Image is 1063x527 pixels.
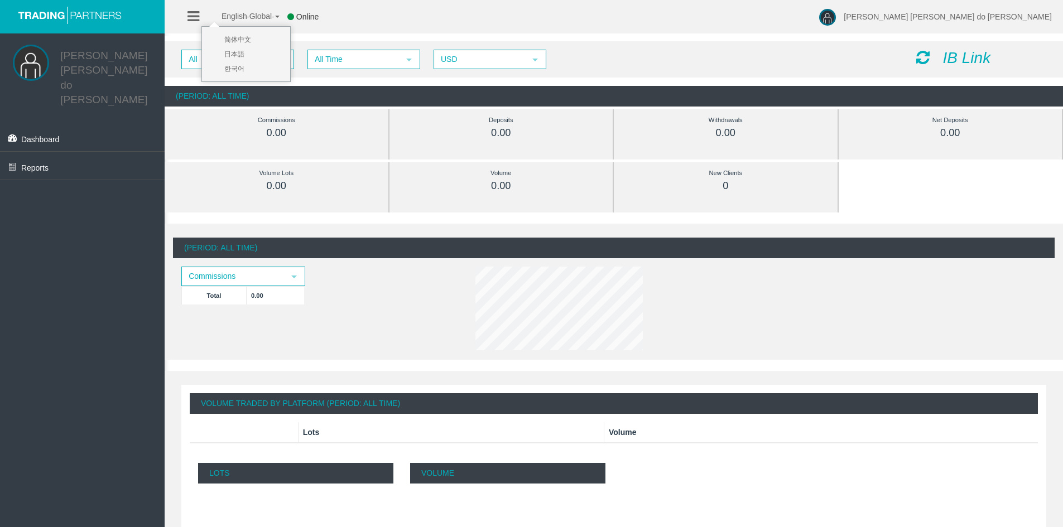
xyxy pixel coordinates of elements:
span: [PERSON_NAME] [PERSON_NAME] do [PERSON_NAME] [844,12,1052,21]
div: (Period: All Time) [173,238,1055,258]
div: Deposits [415,114,588,127]
p: Volume [410,463,605,484]
div: 0.00 [415,127,588,139]
td: 0.00 [247,286,305,304]
div: Net Deposits [864,114,1037,127]
p: Lots [198,463,393,484]
div: 0.00 [190,180,363,192]
div: 0 [639,180,812,192]
div: Withdrawals [639,114,812,127]
img: logo.svg [14,6,126,24]
span: All [182,51,273,68]
div: Volume Traded By Platform (Period: All Time) [190,393,1038,414]
span: Online [296,12,319,21]
i: IB Link [943,49,991,66]
a: 简体中文 [210,33,286,46]
span: All Time [309,51,399,68]
td: Total [182,286,247,304]
span: English Global [207,12,272,21]
span: USD [435,51,525,68]
div: New Clients [639,167,812,180]
div: Volume [415,167,588,180]
i: Reload Dashboard [916,50,930,65]
a: [PERSON_NAME] [PERSON_NAME] do [PERSON_NAME] [60,50,147,105]
span: Reports [21,163,49,172]
a: 한국어 [210,62,286,75]
th: Volume [604,422,1038,443]
div: 0.00 [639,127,812,139]
div: 0.00 [190,127,363,139]
div: (Period: All Time) [165,86,1063,107]
span: Commissions [182,268,284,285]
img: user-image [819,9,836,26]
th: Lots [298,422,604,443]
div: 0.00 [864,127,1037,139]
span: select [531,55,540,64]
a: 日本語 [210,48,286,60]
div: Volume Lots [190,167,363,180]
div: 0.00 [415,180,588,192]
span: select [290,272,299,281]
span: select [405,55,413,64]
span: Dashboard [21,135,60,144]
div: Commissions [190,114,363,127]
